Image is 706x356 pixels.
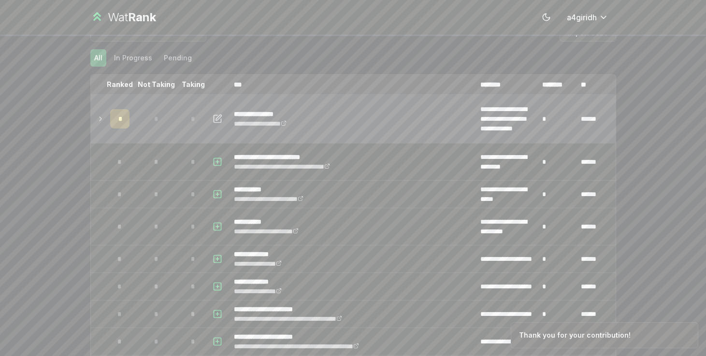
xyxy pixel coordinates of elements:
[107,80,133,89] p: Ranked
[90,49,106,67] button: All
[182,80,205,89] p: Taking
[567,12,597,23] span: a4giridh
[160,49,196,67] button: Pending
[138,80,175,89] p: Not Taking
[90,10,157,25] a: WatRank
[519,330,631,340] div: Thank you for your contribution!
[108,10,156,25] div: Wat
[110,49,156,67] button: In Progress
[128,10,156,24] span: Rank
[559,9,616,26] button: a4giridh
